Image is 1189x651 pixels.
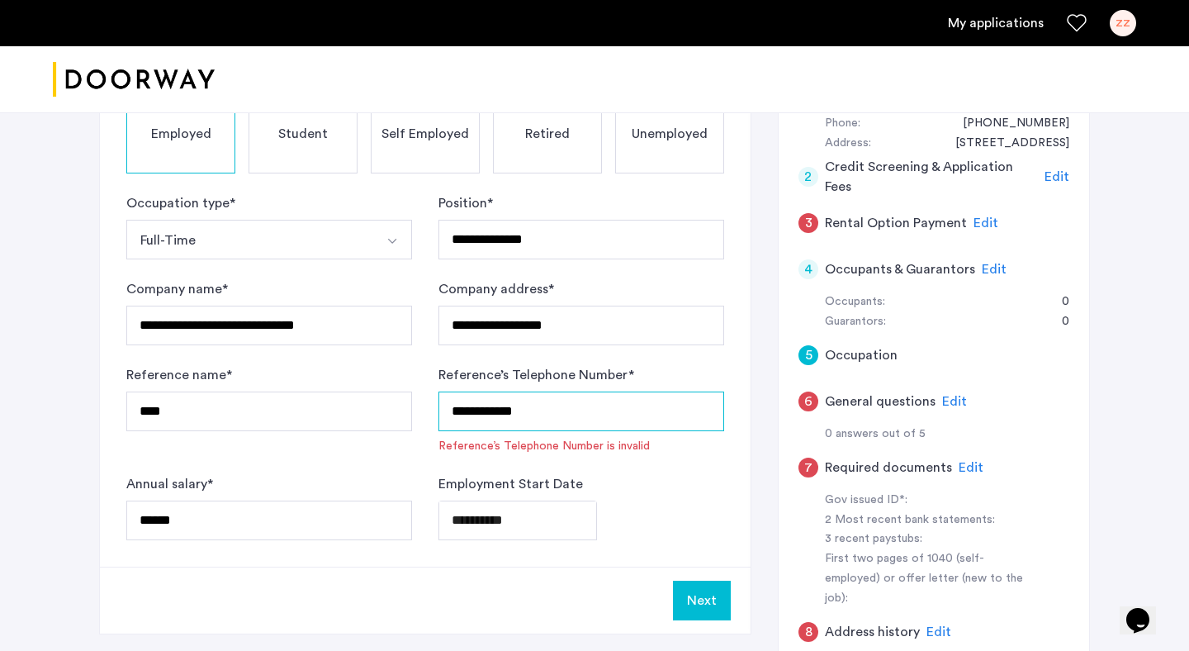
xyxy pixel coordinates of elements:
[126,279,228,299] label: Company name *
[1045,170,1069,183] span: Edit
[53,49,215,111] img: logo
[825,213,967,233] h5: Rental Option Payment
[825,491,1033,511] div: Gov issued ID*:
[982,263,1007,276] span: Edit
[959,461,983,474] span: Edit
[825,312,886,332] div: Guarantors:
[973,216,998,230] span: Edit
[525,124,570,144] span: Retired
[825,114,860,134] div: Phone:
[673,581,731,620] button: Next
[825,134,871,154] div: Address:
[126,474,213,494] label: Annual salary *
[381,124,469,144] span: Self Employed
[126,193,235,213] label: Occupation type *
[825,549,1033,609] div: First two pages of 1040 (self-employed) or offer letter (new to the job):
[825,511,1033,530] div: 2 Most recent bank statements:
[825,458,952,478] h5: Required documents
[126,365,232,385] label: Reference name *
[386,235,399,248] img: arrow
[926,625,951,639] span: Edit
[372,220,412,259] button: Select option
[798,213,818,233] div: 3
[151,124,211,144] span: Employed
[1110,10,1136,36] div: ZZ
[438,365,634,385] label: Reference’s Telephone Number *
[798,622,818,642] div: 8
[438,279,554,299] label: Company address *
[438,474,583,494] label: Employment Start Date
[126,220,373,259] button: Select option
[438,438,724,454] span: Reference’s Telephone Number is invalid
[825,530,1033,549] div: 3 recent paystubs:
[825,292,885,312] div: Occupants:
[798,345,818,365] div: 5
[798,458,818,478] div: 7
[942,395,967,408] span: Edit
[825,345,898,365] h5: Occupation
[825,157,1039,197] h5: Credit Screening & Application Fees
[825,425,1069,444] div: 0 answers out of 5
[798,392,818,411] div: 6
[946,114,1069,134] div: +16469456804
[438,501,597,540] input: Employment Start Date
[825,392,936,411] h5: General questions
[53,49,215,111] a: Cazamio logo
[825,259,975,279] h5: Occupants & Guarantors
[1067,13,1087,33] a: Favorites
[438,193,493,213] label: Position *
[1045,292,1069,312] div: 0
[632,124,708,144] span: Unemployed
[798,259,818,279] div: 4
[825,622,920,642] h5: Address history
[1045,312,1069,332] div: 0
[278,124,328,144] span: Student
[948,13,1044,33] a: My application
[1120,585,1172,634] iframe: chat widget
[939,134,1069,154] div: 146 East 39th Street, #2D
[798,167,818,187] div: 2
